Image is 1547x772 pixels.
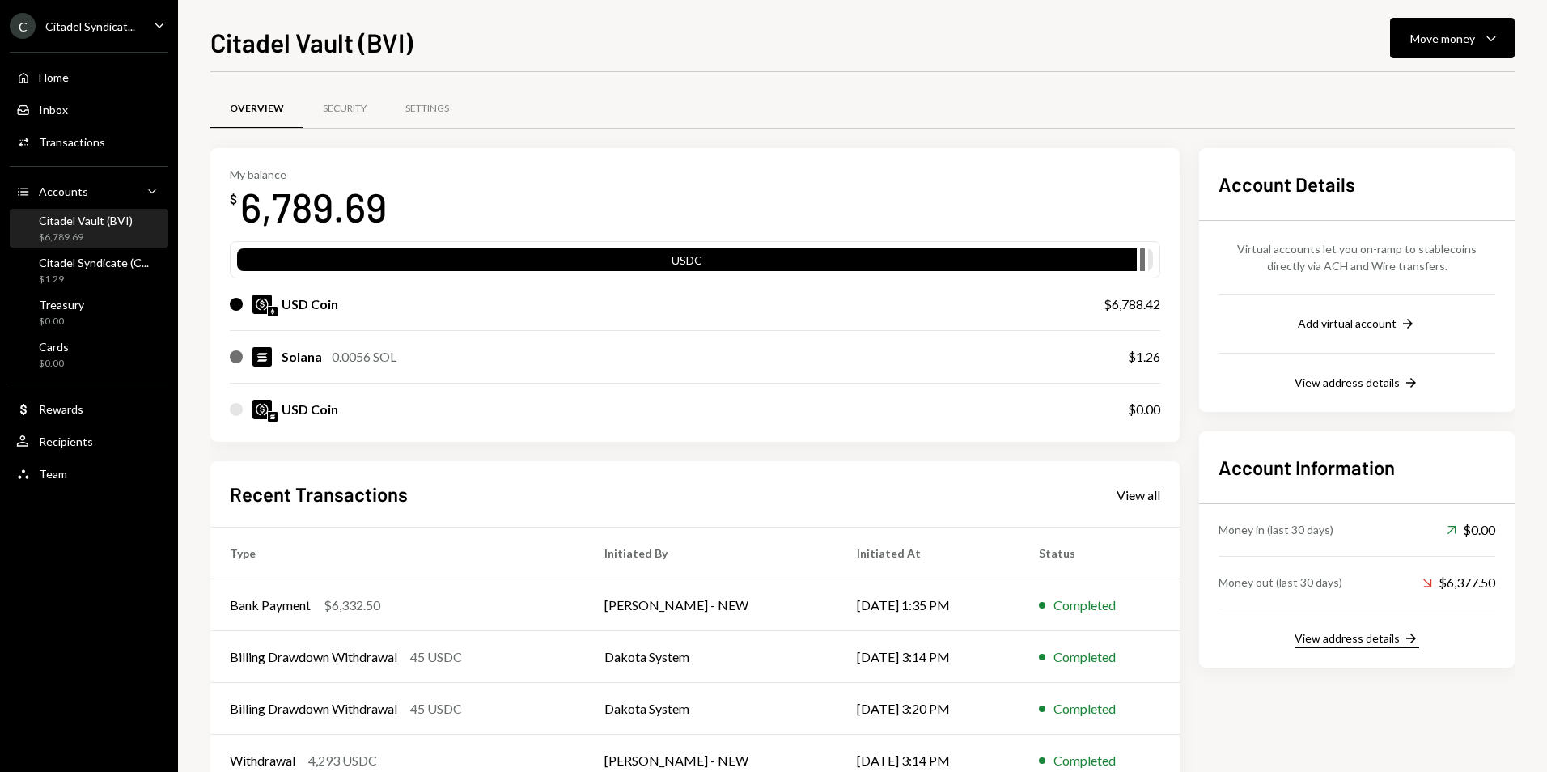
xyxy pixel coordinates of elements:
[210,88,303,129] a: Overview
[1219,574,1342,591] div: Money out (last 30 days)
[39,135,105,149] div: Transactions
[282,400,338,419] div: USD Coin
[39,402,83,416] div: Rewards
[210,26,413,58] h1: Citadel Vault (BVI)
[10,209,168,248] a: Citadel Vault (BVI)$6,789.69
[1295,375,1419,392] button: View address details
[1295,630,1419,648] button: View address details
[308,751,377,770] div: 4,293 USDC
[585,631,837,683] td: Dakota System
[386,88,468,129] a: Settings
[230,168,387,181] div: My balance
[39,273,149,286] div: $1.29
[1128,400,1160,419] div: $0.00
[10,251,168,290] a: Citadel Syndicate (C...$1.29
[837,631,1019,683] td: [DATE] 3:14 PM
[1390,18,1515,58] button: Move money
[210,528,585,579] th: Type
[1219,454,1495,481] h2: Account Information
[1295,631,1400,645] div: View address details
[1219,240,1495,274] div: Virtual accounts let you on-ramp to stablecoins directly via ACH and Wire transfers.
[1298,316,1416,333] button: Add virtual account
[39,214,133,227] div: Citadel Vault (BVI)
[10,426,168,456] a: Recipients
[1295,375,1400,389] div: View address details
[282,295,338,314] div: USD Coin
[230,191,237,207] div: $
[1053,751,1116,770] div: Completed
[405,102,449,116] div: Settings
[1019,528,1180,579] th: Status
[39,256,149,269] div: Citadel Syndicate (C...
[252,400,272,419] img: USDC
[837,579,1019,631] td: [DATE] 1:35 PM
[323,102,367,116] div: Security
[39,467,67,481] div: Team
[1117,486,1160,503] a: View all
[1053,699,1116,719] div: Completed
[10,13,36,39] div: C
[410,647,462,667] div: 45 USDC
[282,347,322,367] div: Solana
[585,579,837,631] td: [PERSON_NAME] - NEW
[230,751,295,770] div: Withdrawal
[837,683,1019,735] td: [DATE] 3:20 PM
[837,528,1019,579] th: Initiated At
[39,340,69,354] div: Cards
[39,435,93,448] div: Recipients
[10,62,168,91] a: Home
[1104,295,1160,314] div: $6,788.42
[10,459,168,488] a: Team
[1219,171,1495,197] h2: Account Details
[39,357,69,371] div: $0.00
[230,699,397,719] div: Billing Drawdown Withdrawal
[237,252,1137,274] div: USDC
[1422,573,1495,592] div: $6,377.50
[1053,647,1116,667] div: Completed
[303,88,386,129] a: Security
[268,307,278,316] img: ethereum-mainnet
[585,528,837,579] th: Initiated By
[332,347,396,367] div: 0.0056 SOL
[1219,521,1333,538] div: Money in (last 30 days)
[1298,316,1397,330] div: Add virtual account
[230,481,408,507] h2: Recent Transactions
[230,596,311,615] div: Bank Payment
[1053,596,1116,615] div: Completed
[10,95,168,124] a: Inbox
[230,647,397,667] div: Billing Drawdown Withdrawal
[1117,487,1160,503] div: View all
[10,176,168,206] a: Accounts
[268,412,278,422] img: solana-mainnet
[1128,347,1160,367] div: $1.26
[39,103,68,117] div: Inbox
[39,231,133,244] div: $6,789.69
[39,298,84,312] div: Treasury
[252,295,272,314] img: USDC
[1410,30,1475,47] div: Move money
[10,394,168,423] a: Rewards
[230,102,284,116] div: Overview
[585,683,837,735] td: Dakota System
[252,347,272,367] img: SOL
[10,335,168,374] a: Cards$0.00
[45,19,135,33] div: Citadel Syndicat...
[39,185,88,198] div: Accounts
[10,293,168,332] a: Treasury$0.00
[1447,520,1495,540] div: $0.00
[39,315,84,329] div: $0.00
[10,127,168,156] a: Transactions
[410,699,462,719] div: 45 USDC
[324,596,380,615] div: $6,332.50
[240,181,387,232] div: 6,789.69
[39,70,69,84] div: Home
